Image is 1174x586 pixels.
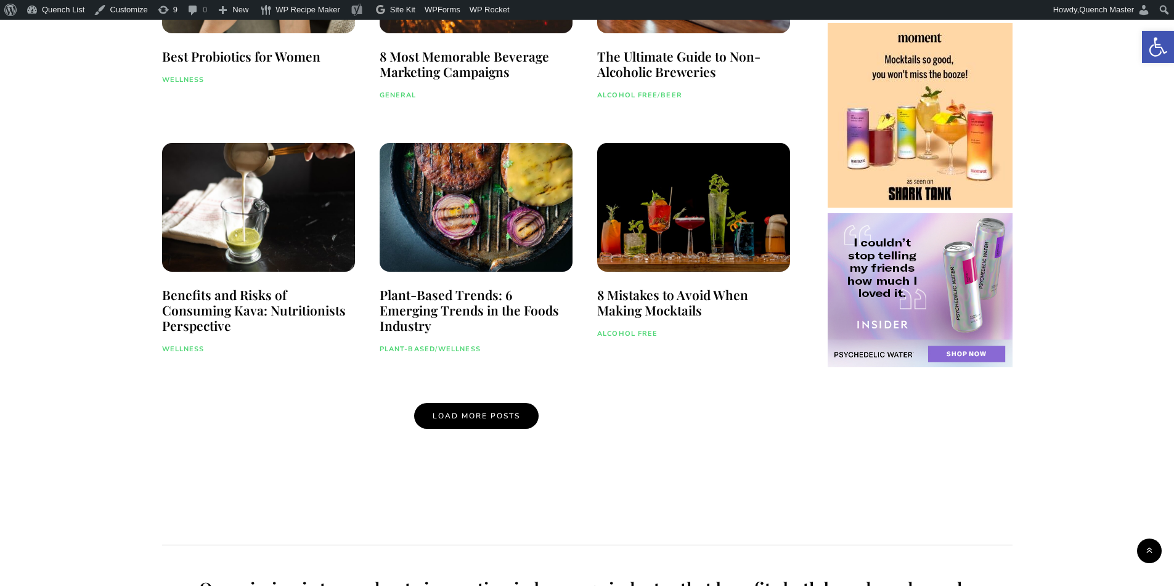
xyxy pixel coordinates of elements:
[390,5,415,14] span: Site Kit
[828,23,1013,208] img: cshow.php
[597,90,682,101] div: /
[661,90,682,101] a: Beer
[597,47,760,80] a: The Ultimate Guide to Non-Alcoholic Breweries
[1079,5,1134,14] span: Quench Master
[433,411,520,421] span: Load More Posts
[438,344,481,355] a: Wellness
[162,47,320,65] a: Best Probiotics for Women
[162,75,205,86] a: Wellness
[380,344,481,355] div: /
[828,213,1013,367] img: cshow.php
[414,403,539,429] a: Load More Posts
[380,90,417,101] a: General
[597,90,658,101] a: Alcohol free
[380,286,559,334] a: Plant-Based Trends: 6 Emerging Trends in the Foods Industry
[162,344,205,355] a: Wellness
[380,344,435,355] a: Plant-based
[380,47,549,80] a: 8 Most Memorable Beverage Marketing Campaigns
[597,328,658,340] a: Alcohol free
[597,286,748,319] a: 8 Mistakes to Avoid When Making Mocktails
[162,286,346,334] a: Benefits and Risks of Consuming Kava: Nutritionists Perspective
